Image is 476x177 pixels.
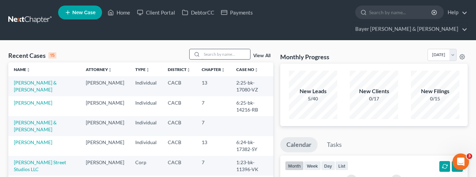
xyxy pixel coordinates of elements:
[196,136,231,156] td: 13
[48,52,56,59] div: 15
[350,95,398,102] div: 0/17
[8,51,56,60] div: Recent Cases
[186,68,191,72] i: unfold_more
[104,6,134,19] a: Home
[218,6,256,19] a: Payments
[335,161,348,170] button: list
[162,136,196,156] td: CACB
[411,87,459,95] div: New Filings
[202,67,225,72] a: Chapterunfold_more
[162,76,196,96] td: CACB
[236,67,258,72] a: Case Nounfold_more
[130,156,162,176] td: Corp
[321,161,335,170] button: day
[196,156,231,176] td: 7
[196,76,231,96] td: 13
[72,10,95,15] span: New Case
[162,116,196,136] td: CACB
[108,68,112,72] i: unfold_more
[231,76,274,96] td: 2:25-bk-17080-VZ
[26,68,30,72] i: unfold_more
[202,49,250,59] input: Search by name...
[80,116,130,136] td: [PERSON_NAME]
[162,156,196,176] td: CACB
[231,136,274,156] td: 6:24-bk-17382-SY
[130,76,162,96] td: Individual
[196,116,231,136] td: 7
[280,53,329,61] h3: Monthly Progress
[130,136,162,156] td: Individual
[86,67,112,72] a: Attorneyunfold_more
[80,76,130,96] td: [PERSON_NAME]
[14,80,57,92] a: [PERSON_NAME] & [PERSON_NAME]
[14,159,66,172] a: [PERSON_NAME] Street Studios LLC
[452,153,469,170] iframe: Intercom live chat
[168,67,191,72] a: Districtunfold_more
[231,96,274,116] td: 6:25-bk-14216-RB
[80,156,130,176] td: [PERSON_NAME]
[467,153,472,159] span: 3
[280,137,318,152] a: Calendar
[289,87,337,95] div: New Leads
[134,6,178,19] a: Client Portal
[254,68,258,72] i: unfold_more
[221,68,225,72] i: unfold_more
[321,137,348,152] a: Tasks
[146,68,150,72] i: unfold_more
[80,136,130,156] td: [PERSON_NAME]
[130,116,162,136] td: Individual
[162,96,196,116] td: CACB
[444,6,467,19] a: Help
[135,67,150,72] a: Typeunfold_more
[196,96,231,116] td: 7
[231,156,274,176] td: 1:23-bk-11396-VK
[14,67,30,72] a: Nameunfold_more
[14,139,52,145] a: [PERSON_NAME]
[14,120,57,132] a: [PERSON_NAME] & [PERSON_NAME]
[285,161,304,170] button: month
[352,23,467,35] a: Bayer [PERSON_NAME] & [PERSON_NAME]
[289,95,337,102] div: 5/40
[350,87,398,95] div: New Clients
[80,96,130,116] td: [PERSON_NAME]
[178,6,218,19] a: DebtorCC
[253,53,271,58] a: View All
[130,96,162,116] td: Individual
[304,161,321,170] button: week
[411,95,459,102] div: 0/15
[369,6,432,19] input: Search by name...
[14,100,52,106] a: [PERSON_NAME]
